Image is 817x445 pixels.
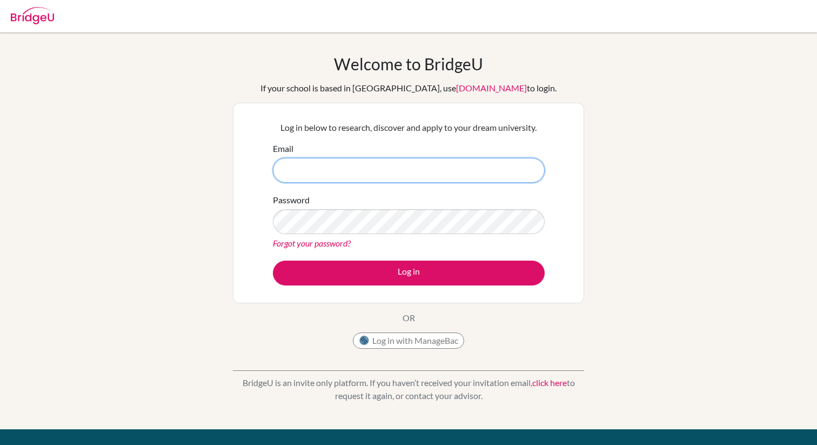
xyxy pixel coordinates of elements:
div: If your school is based in [GEOGRAPHIC_DATA], use to login. [260,82,557,95]
img: Bridge-U [11,7,54,24]
p: Log in below to research, discover and apply to your dream university. [273,121,545,134]
p: BridgeU is an invite only platform. If you haven’t received your invitation email, to request it ... [233,376,584,402]
label: Password [273,194,310,207]
button: Log in with ManageBac [353,333,464,349]
a: Forgot your password? [273,238,351,248]
button: Log in [273,261,545,285]
a: click here [532,377,567,388]
label: Email [273,142,293,155]
p: OR [403,311,415,324]
a: [DOMAIN_NAME] [456,83,527,93]
h1: Welcome to BridgeU [334,54,483,74]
